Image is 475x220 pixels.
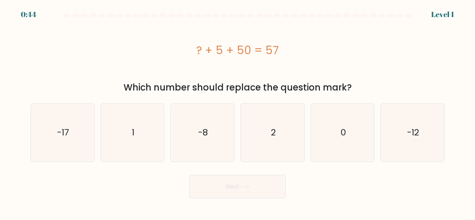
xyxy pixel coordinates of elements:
div: Which number should replace the question mark? [35,81,440,94]
div: Level 1 [431,9,454,20]
text: -17 [57,127,69,139]
button: Next [189,175,286,198]
text: -12 [407,127,419,139]
div: 0:44 [21,9,36,20]
text: 1 [132,127,134,139]
text: -8 [198,127,208,139]
div: ? + 5 + 50 = 57 [30,42,445,59]
text: 0 [341,127,346,139]
text: 2 [271,127,275,139]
